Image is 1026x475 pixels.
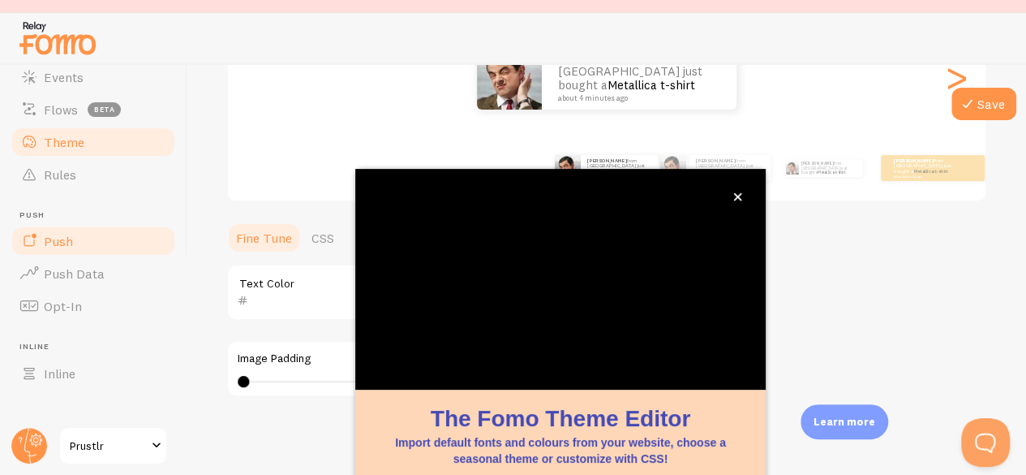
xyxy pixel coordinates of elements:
iframe: Help Scout Beacon - Open [961,418,1010,467]
span: Push Data [44,266,105,282]
small: about 4 minutes ago [558,94,715,102]
img: Fomo [555,155,581,181]
p: from [GEOGRAPHIC_DATA] just bought a [696,158,764,178]
img: Fomo [477,45,542,110]
img: Fomo [660,155,686,181]
a: Fine Tune [226,222,302,254]
span: Inline [44,365,75,382]
a: Metallica t-shirt [607,77,695,93]
span: Inline [19,342,177,352]
img: fomo-relay-logo-orange.svg [17,17,98,58]
span: Rules [44,166,76,183]
p: from [GEOGRAPHIC_DATA] just bought a [894,158,959,178]
strong: [PERSON_NAME] [801,161,834,166]
a: Flows beta [10,93,177,126]
a: Theme [10,126,177,158]
a: Metallica t-shirt [913,168,948,175]
a: Inline [10,357,177,390]
span: Push [19,210,177,221]
a: Metallica t-shirt [607,168,642,175]
span: Push [44,233,73,249]
label: Image Padding [238,352,702,366]
a: Opt-In [10,290,177,322]
img: Fomo [786,162,799,175]
a: Push Data [10,257,177,290]
strong: [PERSON_NAME] [587,158,626,164]
a: Events [10,61,177,93]
p: from [GEOGRAPHIC_DATA] just bought a [587,158,652,178]
strong: [PERSON_NAME] [894,158,933,164]
a: Rules [10,158,177,191]
p: from [GEOGRAPHIC_DATA] just bought a [801,159,856,177]
span: Flows [44,101,78,118]
p: Import default fonts and colours from your website, choose a seasonal theme or customize with CSS! [375,434,746,467]
strong: [PERSON_NAME] [696,158,735,164]
a: Metallica t-shirt [818,170,845,175]
span: Events [44,69,84,85]
p: from [GEOGRAPHIC_DATA] just bought a [558,52,720,102]
button: Save [951,88,1016,120]
span: Get Help [19,409,177,420]
span: Opt-In [44,298,82,314]
a: Metallica t-shirt [715,168,750,175]
a: CSS [302,222,344,254]
small: about 4 minutes ago [894,175,957,178]
button: close, [729,188,746,205]
p: Learn more [814,414,875,430]
h1: The Fomo Theme Editor [375,403,746,434]
a: Push [10,225,177,257]
div: Next slide [947,19,966,136]
span: beta [88,102,121,117]
span: Theme [44,134,84,150]
div: Learn more [801,404,888,439]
